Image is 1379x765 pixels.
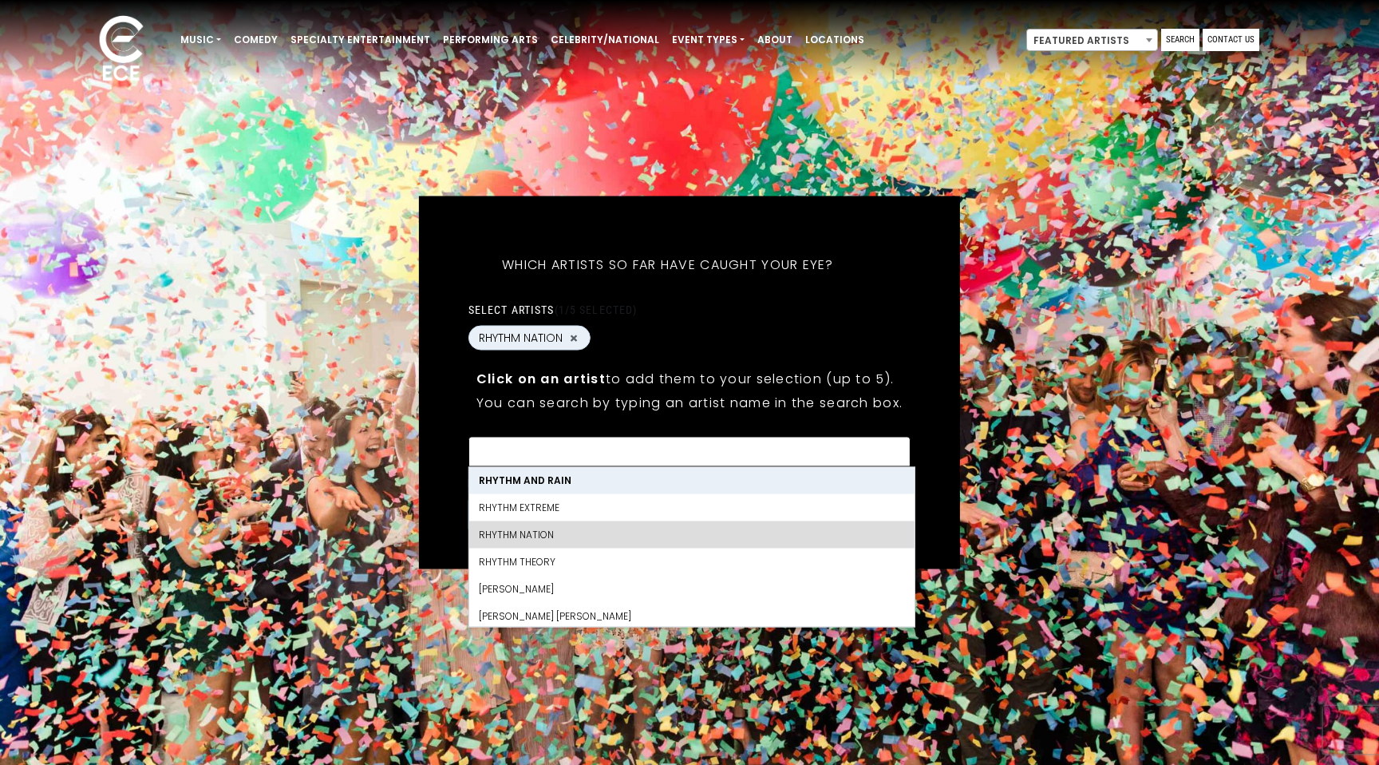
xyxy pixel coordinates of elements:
[174,26,227,54] a: Music
[1026,29,1158,51] span: Featured Artists
[666,26,751,54] a: Event Types
[544,26,666,54] a: Celebrity/National
[1203,29,1259,51] a: Contact Us
[437,26,544,54] a: Performing Arts
[799,26,871,54] a: Locations
[1027,30,1157,52] span: Featured Artists
[227,26,284,54] a: Comedy
[81,11,161,89] img: ece_new_logo_whitev2-1.png
[751,26,799,54] a: About
[284,26,437,54] a: Specialty Entertainment
[1161,29,1199,51] a: Search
